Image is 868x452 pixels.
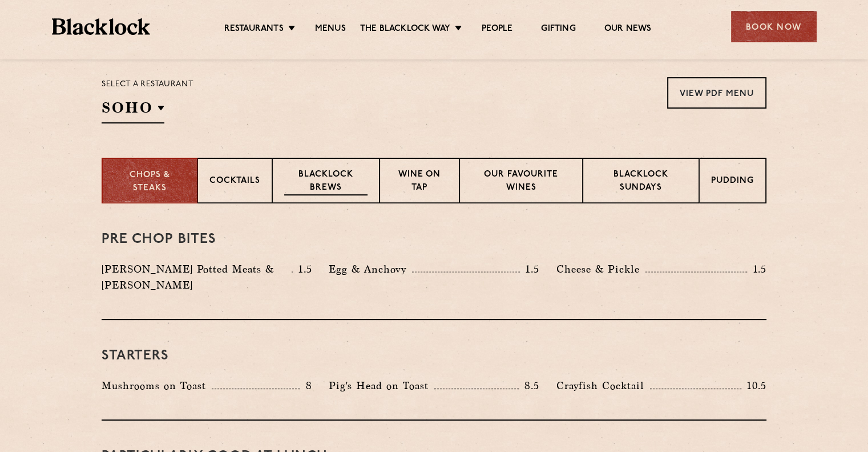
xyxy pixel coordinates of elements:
[595,169,687,195] p: Blacklock Sundays
[667,77,766,109] a: View PDF Menu
[102,98,164,123] h2: SOHO
[482,23,512,36] a: People
[556,378,650,394] p: Crayfish Cocktail
[711,175,754,189] p: Pudding
[360,23,450,36] a: The Blacklock Way
[471,169,570,195] p: Our favourite wines
[300,378,312,393] p: 8
[209,175,260,189] p: Cocktails
[102,349,766,363] h3: Starters
[541,23,575,36] a: Gifting
[731,11,817,42] div: Book Now
[747,262,766,277] p: 1.5
[224,23,284,36] a: Restaurants
[604,23,652,36] a: Our News
[102,232,766,247] h3: Pre Chop Bites
[102,378,212,394] p: Mushrooms on Toast
[293,262,312,277] p: 1.5
[329,378,434,394] p: Pig's Head on Toast
[391,169,447,195] p: Wine on Tap
[315,23,346,36] a: Menus
[556,261,645,277] p: Cheese & Pickle
[284,169,368,195] p: Blacklock Brews
[102,77,193,92] p: Select a restaurant
[741,378,766,393] p: 10.5
[52,18,151,35] img: BL_Textured_Logo-footer-cropped.svg
[520,262,539,277] p: 1.5
[102,261,292,293] p: [PERSON_NAME] Potted Meats & [PERSON_NAME]
[519,378,539,393] p: 8.5
[114,169,185,195] p: Chops & Steaks
[329,261,412,277] p: Egg & Anchovy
